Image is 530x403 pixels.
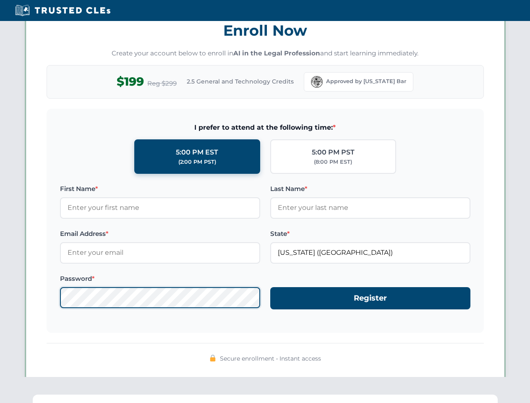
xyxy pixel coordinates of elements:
[220,354,321,363] span: Secure enrollment • Instant access
[233,49,320,57] strong: AI in the Legal Profession
[178,158,216,166] div: (2:00 PM PST)
[47,17,484,44] h3: Enroll Now
[60,229,260,239] label: Email Address
[60,197,260,218] input: Enter your first name
[270,184,470,194] label: Last Name
[13,4,113,17] img: Trusted CLEs
[209,355,216,361] img: 🔒
[60,184,260,194] label: First Name
[326,77,406,86] span: Approved by [US_STATE] Bar
[47,49,484,58] p: Create your account below to enroll in and start learning immediately.
[187,77,294,86] span: 2.5 General and Technology Credits
[314,158,352,166] div: (8:00 PM EST)
[176,147,218,158] div: 5:00 PM EST
[270,242,470,263] input: Florida (FL)
[60,242,260,263] input: Enter your email
[117,72,144,91] span: $199
[147,79,177,89] span: Reg $299
[270,287,470,309] button: Register
[60,122,470,133] span: I prefer to attend at the following time:
[270,229,470,239] label: State
[60,274,260,284] label: Password
[311,76,323,88] img: Florida Bar
[312,147,355,158] div: 5:00 PM PST
[270,197,470,218] input: Enter your last name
